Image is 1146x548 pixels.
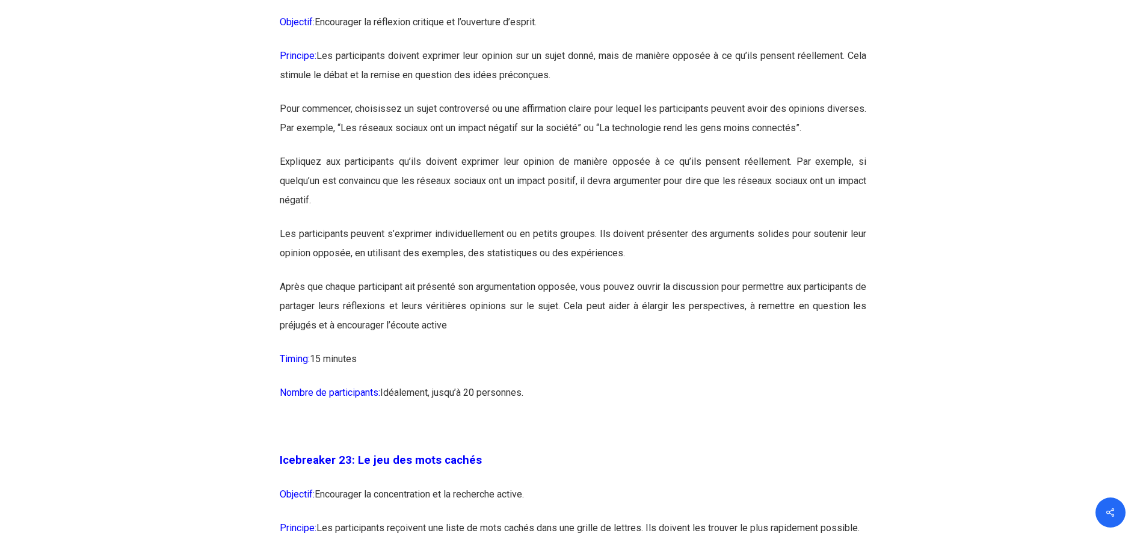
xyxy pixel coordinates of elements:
[280,387,380,398] span: Nombre de participants:
[280,16,315,28] span: Objectif:
[280,224,866,277] p: Les participants peuvent s’exprimer individuellement ou en petits groupes. Ils doivent présenter ...
[280,46,866,99] p: Les participants doivent exprimer leur opinion sur un sujet donné, mais de manière opposée à ce q...
[280,383,866,417] p: Idéalement, jusqu’à 20 personnes.
[280,522,316,534] span: Principe:
[280,152,866,224] p: Expliquez aux participants qu’ils doivent exprimer leur opinion de manière opposée à ce qu’ils pe...
[280,488,315,500] span: Objectif:
[280,13,866,46] p: Encourager la réflexion critique et l’ouverture d’esprit.
[280,353,310,365] span: Timing:
[280,277,866,349] p: Après que chaque participant ait présenté son argumentation opposée, vous pouvez ouvrir la discus...
[280,485,866,519] p: Encourager la concentration et la recherche active.
[280,99,866,152] p: Pour commencer, choisissez un sujet controversé ou une affirmation claire pour lequel les partici...
[280,50,316,61] span: Principe:
[280,454,482,467] span: Icebreaker 23: Le jeu des mots cachés
[280,349,866,383] p: 15 minutes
